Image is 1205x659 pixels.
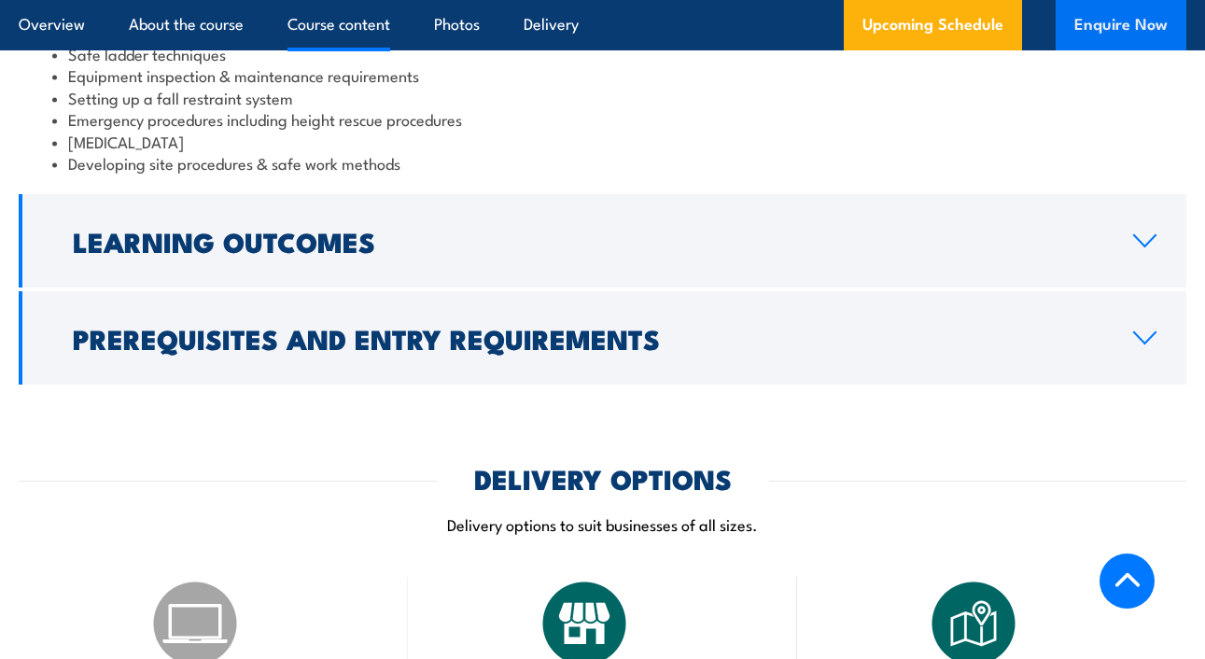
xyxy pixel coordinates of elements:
[52,87,1153,108] li: Setting up a fall restraint system
[73,229,1103,253] h2: Learning Outcomes
[19,194,1186,287] a: Learning Outcomes
[52,43,1153,64] li: Safe ladder techniques
[73,326,1103,350] h2: Prerequisites and Entry Requirements
[19,513,1186,535] p: Delivery options to suit businesses of all sizes.
[52,64,1153,86] li: Equipment inspection & maintenance requirements
[19,291,1186,385] a: Prerequisites and Entry Requirements
[52,152,1153,174] li: Developing site procedures & safe work methods
[52,131,1153,152] li: [MEDICAL_DATA]
[474,466,732,490] h2: DELIVERY OPTIONS
[52,108,1153,130] li: Emergency procedures including height rescue procedures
